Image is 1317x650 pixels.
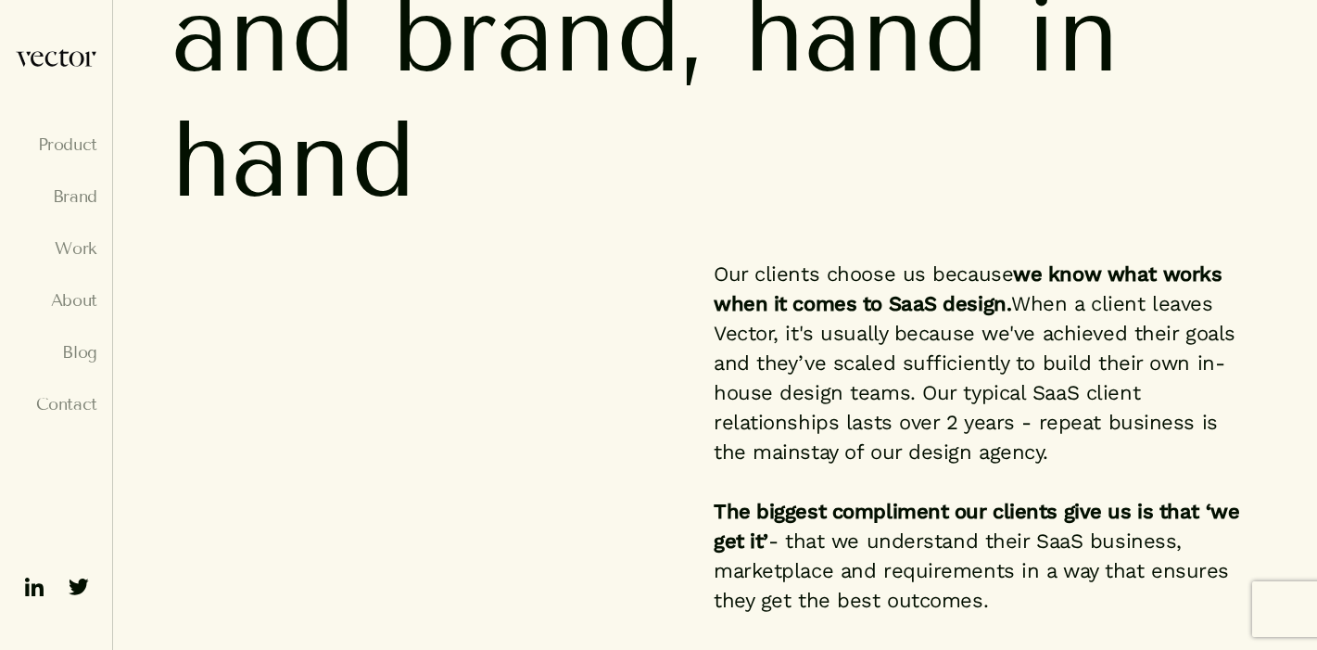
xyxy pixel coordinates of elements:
[171,97,415,223] span: hand
[15,187,97,206] a: Brand
[19,572,49,602] img: ico-linkedin
[64,572,94,602] img: ico-twitter-fill
[714,497,1256,616] p: - that we understand their SaaS business, marketplace and requirements in a way that ensures they...
[714,500,1239,553] strong: The biggest compliment our clients give us is that ‘we get it’
[15,343,97,362] a: Blog
[15,291,97,310] a: About
[714,260,1256,467] p: Our clients choose us because When a client leaves Vector, it's usually because we've achieved th...
[15,239,97,258] a: Work
[15,395,97,414] a: Contact
[15,135,97,154] a: Product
